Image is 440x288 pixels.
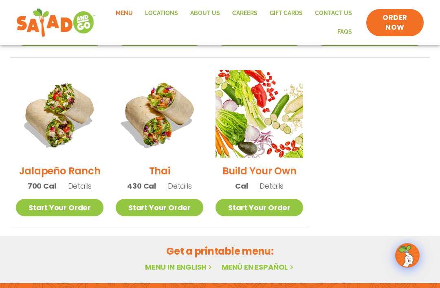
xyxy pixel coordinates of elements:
[184,4,226,23] a: About Us
[222,262,295,272] a: Menú en español
[104,4,359,41] nav: Menu
[10,244,430,258] h2: Get a printable menu:
[226,4,264,23] a: Careers
[149,164,170,178] h2: Thai
[116,70,203,158] img: Product photo for Thai Wrap
[374,13,416,33] span: ORDER NOW
[216,70,303,158] img: Product photo for Build Your Own
[68,181,92,191] span: Details
[127,180,156,191] span: 430 Cal
[116,199,203,216] a: Start Your Order
[366,9,424,37] a: ORDER NOW
[216,199,303,216] a: Start Your Order
[264,4,309,23] a: GIFT CARDS
[396,244,419,267] img: wpChatIcon
[235,180,248,191] span: Cal
[260,181,284,191] span: Details
[16,199,103,216] a: Start Your Order
[19,164,101,178] h2: Jalapeño Ranch
[16,70,103,158] img: Product photo for Jalapeño Ranch Wrap
[309,4,358,23] a: Contact Us
[16,7,96,39] img: new-SAG-logo-768×292
[222,164,297,178] h2: Build Your Own
[331,23,358,42] a: FAQs
[139,4,184,23] a: Locations
[110,4,139,23] a: Menu
[145,262,213,272] a: Menu in English
[28,180,56,191] span: 700 Cal
[168,181,192,191] span: Details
